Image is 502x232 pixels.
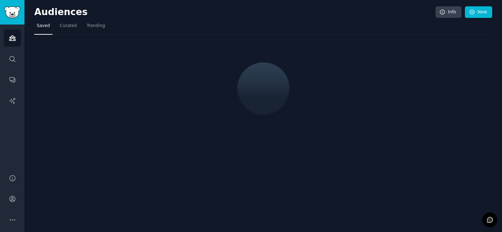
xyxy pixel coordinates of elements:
[4,6,20,19] img: GummySearch logo
[436,6,461,18] a: Info
[37,23,50,29] span: Saved
[34,20,52,35] a: Saved
[87,23,105,29] span: Trending
[34,7,436,18] h2: Audiences
[84,20,107,35] a: Trending
[465,6,492,18] a: New
[57,20,79,35] a: Curated
[60,23,77,29] span: Curated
